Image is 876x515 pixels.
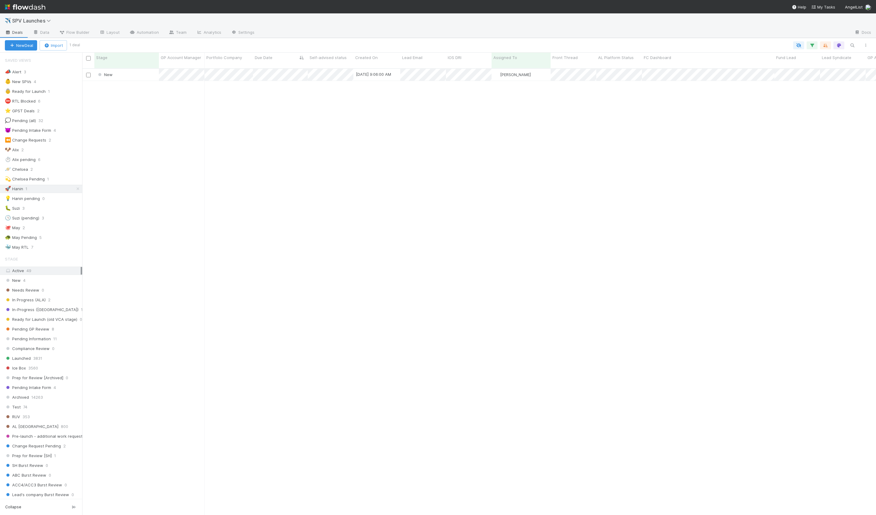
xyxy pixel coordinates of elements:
[42,286,44,294] span: 0
[5,186,11,191] span: 🚀
[5,267,81,275] div: Active
[97,72,113,77] span: New
[5,175,45,183] div: Chelsea Pending
[28,28,54,38] a: Data
[5,374,63,382] span: Prep for Review [Archived]
[5,69,11,74] span: 📣
[5,118,11,123] span: 💭
[52,325,54,333] span: 8
[54,384,56,391] span: 4
[80,316,82,323] span: 0
[845,5,863,9] span: AngelList
[124,28,164,38] a: Automation
[81,306,83,314] span: 1
[5,195,40,202] div: Hanin pending
[494,72,499,77] img: avatar_04f2f553-352a-453f-b9fb-c6074dc60769.png
[5,413,20,421] span: RUV
[31,243,39,251] span: 7
[37,107,46,115] span: 2
[5,2,45,12] img: logo-inverted-e16ddd16eac7371096b0.svg
[5,481,62,489] span: ACC4/ACC3 Burst Review
[39,234,48,241] span: 5
[5,442,61,450] span: Change Request Pending
[5,185,23,193] div: Hanin
[5,127,51,134] div: Pending Intake Form
[5,355,31,362] span: Launched
[22,205,31,212] span: 3
[5,325,49,333] span: Pending GP Review
[5,253,18,265] span: Stage
[494,72,531,78] div: [PERSON_NAME]
[5,166,28,173] div: Chelsea
[5,423,58,430] span: AL [GEOGRAPHIC_DATA]
[5,79,11,84] span: 👶
[5,364,26,372] span: Ice Box
[61,423,68,430] span: 800
[59,29,89,35] span: Flow Builder
[255,54,272,61] span: Due Date
[5,128,11,133] span: 👿
[54,28,94,38] a: Flow Builder
[161,54,201,61] span: GP Account Manager
[5,504,21,510] span: Collapse
[23,403,27,411] span: 74
[448,54,461,61] span: IOS DRI
[46,462,48,469] span: 0
[5,244,11,250] span: 🐳
[72,491,74,499] span: 0
[5,234,37,241] div: May Pending
[48,296,51,304] span: 2
[5,157,11,162] span: ⏱️
[5,491,69,499] span: Lead's company Burst Review
[12,18,54,24] span: SPV Launches
[86,56,91,61] input: Toggle All Rows Selected
[5,403,21,411] span: Test
[5,78,31,86] div: New SPVs
[54,452,56,460] span: 1
[23,224,31,232] span: 2
[5,205,11,211] span: 🐛
[5,296,46,304] span: In Progress (ALA)
[5,286,39,294] span: Needs Review
[33,355,42,362] span: 3831
[47,175,55,183] span: 1
[24,68,32,76] span: 3
[552,54,578,61] span: Front Thread
[811,4,835,10] a: My Tasks
[26,268,31,273] span: 49
[5,462,43,469] span: SH Burst Review
[38,97,47,105] span: 6
[5,433,82,440] span: Pre-launch - additional work request
[5,306,79,314] span: In-Progress ([GEOGRAPHIC_DATA])
[5,117,36,124] div: Pending (all)
[53,335,57,343] span: 11
[164,28,191,38] a: Team
[5,215,11,220] span: 🕓
[5,345,50,352] span: Compliance Review
[5,243,29,251] div: May RTL
[5,156,36,163] div: Alix pending
[97,72,113,78] div: New
[42,214,50,222] span: 3
[865,4,871,10] img: avatar_04f2f553-352a-453f-b9fb-c6074dc60769.png
[65,481,67,489] span: 0
[5,137,11,142] span: ⏪
[850,28,876,38] a: Docs
[40,40,67,51] button: Import
[776,54,796,61] span: Fund Lead
[38,156,47,163] span: 6
[5,196,11,201] span: 💡
[5,224,20,232] div: May
[5,205,20,212] div: Suzi
[5,471,46,479] span: ABC Burst Review
[26,185,33,193] span: 1
[5,277,21,284] span: New
[5,107,35,115] div: GPST Deals
[5,40,37,51] button: NewDeal
[66,374,68,382] span: 0
[493,54,517,61] span: Assigned To
[5,89,11,94] span: 👵
[355,54,378,61] span: Created On
[23,277,26,284] span: 4
[822,54,851,61] span: Lead Syndicate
